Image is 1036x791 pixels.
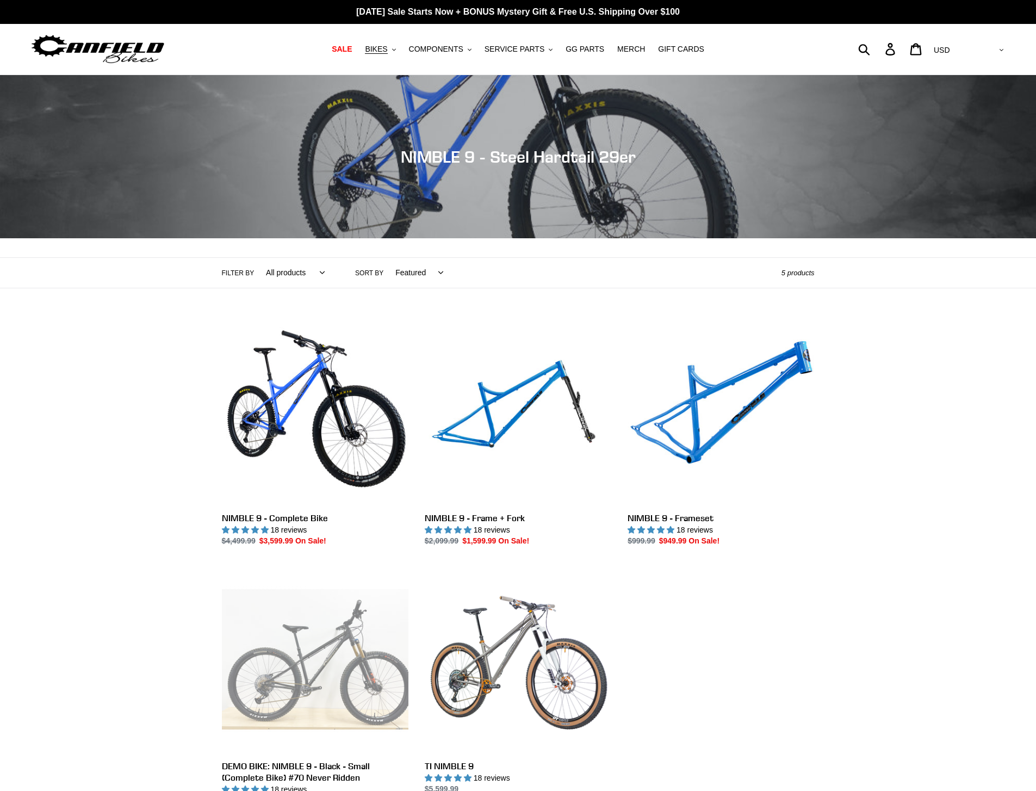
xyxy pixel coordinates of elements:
[653,42,710,57] a: GIFT CARDS
[332,45,352,54] span: SALE
[409,45,463,54] span: COMPONENTS
[359,42,401,57] button: BIKES
[560,42,610,57] a: GG PARTS
[566,45,604,54] span: GG PARTS
[326,42,357,57] a: SALE
[355,268,383,278] label: Sort by
[617,45,645,54] span: MERCH
[612,42,650,57] a: MERCH
[485,45,544,54] span: SERVICE PARTS
[658,45,704,54] span: GIFT CARDS
[30,32,166,66] img: Canfield Bikes
[222,268,255,278] label: Filter by
[401,147,636,166] span: NIMBLE 9 - Steel Hardtail 29er
[864,37,892,61] input: Search
[479,42,558,57] button: SERVICE PARTS
[365,45,387,54] span: BIKES
[781,269,815,277] span: 5 products
[404,42,477,57] button: COMPONENTS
